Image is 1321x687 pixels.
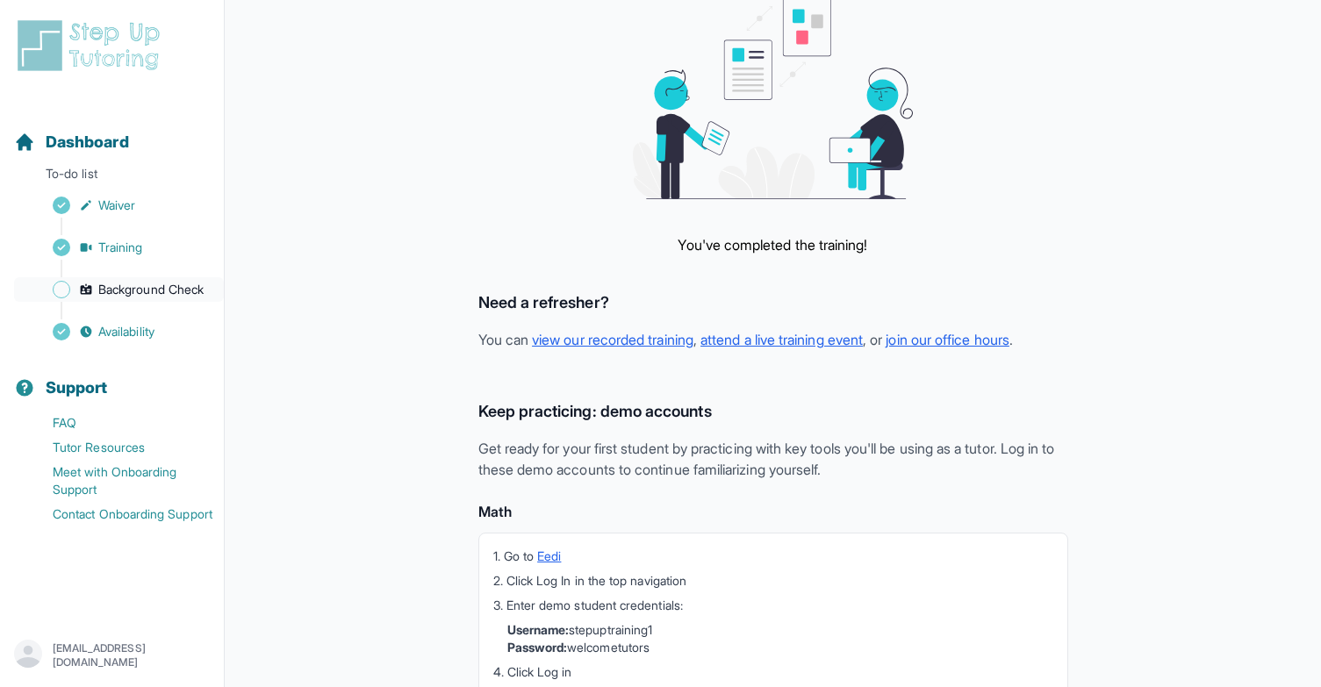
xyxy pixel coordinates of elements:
[478,399,1068,424] h3: Keep practicing: demo accounts
[7,165,217,190] p: To-do list
[14,411,224,435] a: FAQ
[507,621,1053,656] li: stepuptraining1 welcometutors
[493,572,1053,590] li: 2. Click Log In in the top navigation
[493,547,1053,565] li: 1. Go to
[507,622,570,637] strong: Username:
[14,435,224,460] a: Tutor Resources
[98,197,135,214] span: Waiver
[7,102,217,161] button: Dashboard
[14,640,210,671] button: [EMAIL_ADDRESS][DOMAIN_NAME]
[532,331,693,348] a: view our recorded training
[493,597,1053,614] li: 3. Enter demo student credentials:
[507,640,568,655] strong: Password:
[478,329,1068,350] p: You can , , or .
[46,130,129,154] span: Dashboard
[14,319,224,344] a: Availability
[493,663,1053,681] li: 4. Click Log in
[53,641,210,669] p: [EMAIL_ADDRESS][DOMAIN_NAME]
[886,331,1009,348] a: join our office hours
[14,18,170,74] img: logo
[700,331,863,348] a: attend a live training event
[46,376,108,400] span: Support
[7,347,217,407] button: Support
[678,234,867,255] p: You've completed the training!
[98,323,154,340] span: Availability
[14,277,224,302] a: Background Check
[537,548,561,563] a: Eedi
[98,281,204,298] span: Background Check
[478,501,1068,522] h4: Math
[98,239,143,256] span: Training
[14,193,224,218] a: Waiver
[14,235,224,260] a: Training
[478,290,1068,315] h3: Need a refresher?
[478,438,1068,480] p: Get ready for your first student by practicing with key tools you'll be using as a tutor. Log in ...
[14,502,224,526] a: Contact Onboarding Support
[14,460,224,502] a: Meet with Onboarding Support
[14,130,129,154] a: Dashboard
